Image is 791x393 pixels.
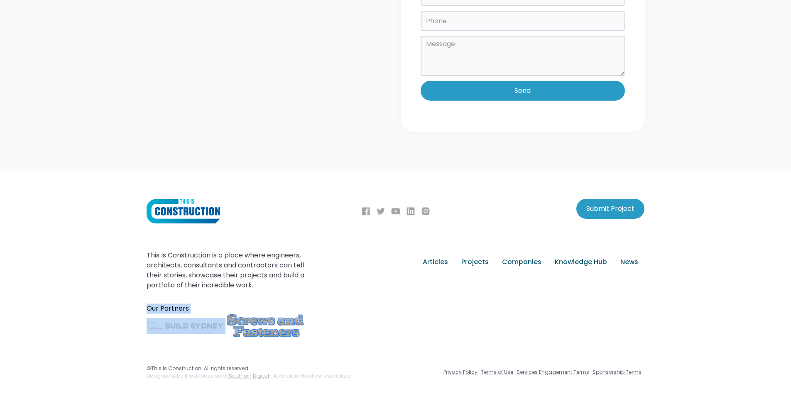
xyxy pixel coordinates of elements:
a: Companies [495,250,548,274]
img: This Is Construction Logo [147,199,220,224]
a: Southern Digital [229,372,269,380]
div: Projects [461,257,489,267]
div: This Is Construction is a place where engineers, architects, consultants and contractors can tell... [147,250,306,290]
div: Knowledge Hub [555,257,607,267]
div: News [620,257,638,267]
div: Designed & built with passion by - Australian Webflow specialists [147,372,351,380]
a: Terms of Use [481,368,513,376]
input: Send [421,81,625,101]
div: Companies [502,257,541,267]
div: © This Is Construction. All rights reserved. [147,365,351,372]
a: Projects [455,250,495,274]
a: Sponsorship Terms [593,368,642,376]
div: Our Partners [147,304,306,314]
input: Phone [421,11,625,31]
a: Privacy Policy [443,368,478,376]
a: News [614,250,645,274]
a: Services Engagement Terms [517,368,589,376]
a: Submit Project [576,199,644,219]
a: Knowledge Hub [548,250,614,274]
a: Articles [416,250,455,274]
div: Submit Project [586,204,634,214]
div: Articles [423,257,448,267]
